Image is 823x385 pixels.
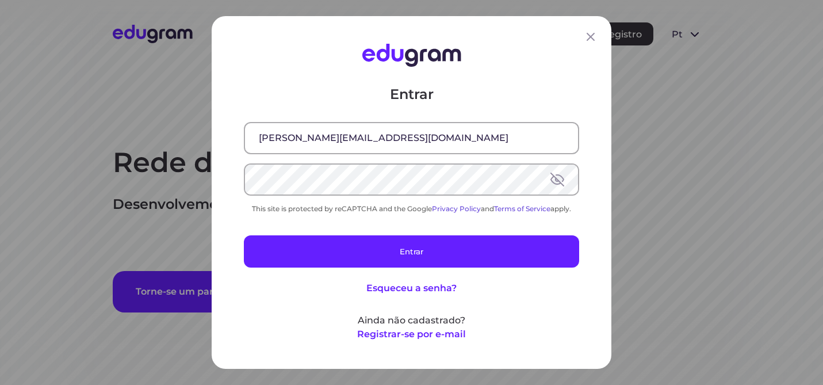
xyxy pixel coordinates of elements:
[366,281,457,295] button: Esqueceu a senha?
[432,204,481,213] a: Privacy Policy
[362,44,461,67] img: Edugram Logo
[244,314,579,327] p: Ainda não cadastrado?
[357,327,466,341] button: Registrar-se por e-mail
[244,235,579,268] button: Entrar
[244,85,579,104] p: Entrar
[244,204,579,213] div: This site is protected by reCAPTCHA and the Google and apply.
[245,123,578,153] input: E-mail
[494,204,550,213] a: Terms of Service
